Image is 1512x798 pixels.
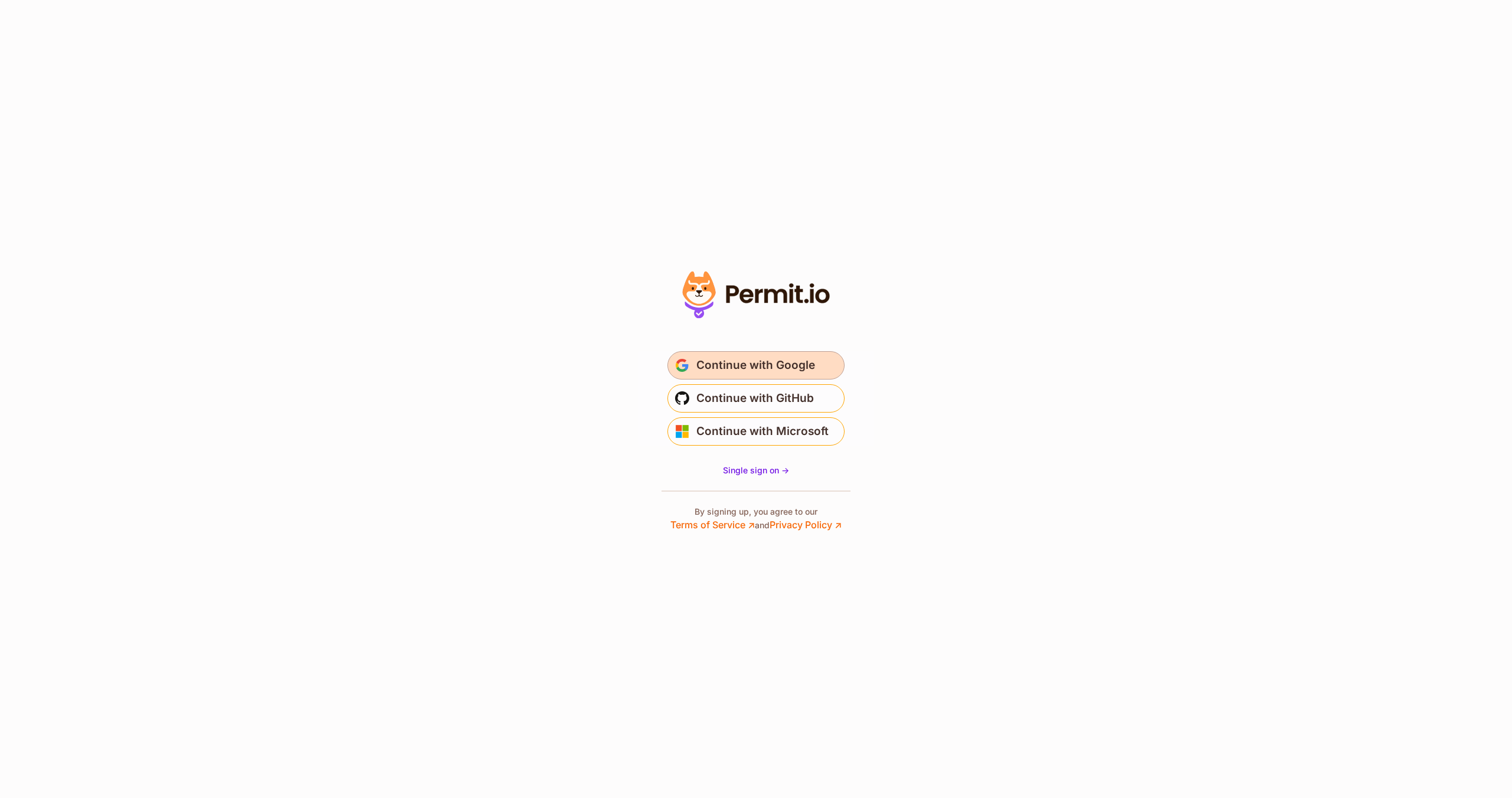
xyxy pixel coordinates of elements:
span: Single sign on -> [723,465,789,475]
button: Continue with Google [667,351,845,380]
button: Continue with GitHub [667,384,845,413]
a: Terms of Service ↗ [670,519,755,531]
p: By signing up, you agree to our and [670,506,842,532]
span: Continue with Google [696,356,815,375]
a: Single sign on -> [723,465,789,476]
span: Continue with GitHub [696,389,814,408]
a: Privacy Policy ↗ [770,519,842,531]
button: Continue with Microsoft [667,417,845,446]
span: Continue with Microsoft [696,422,829,441]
